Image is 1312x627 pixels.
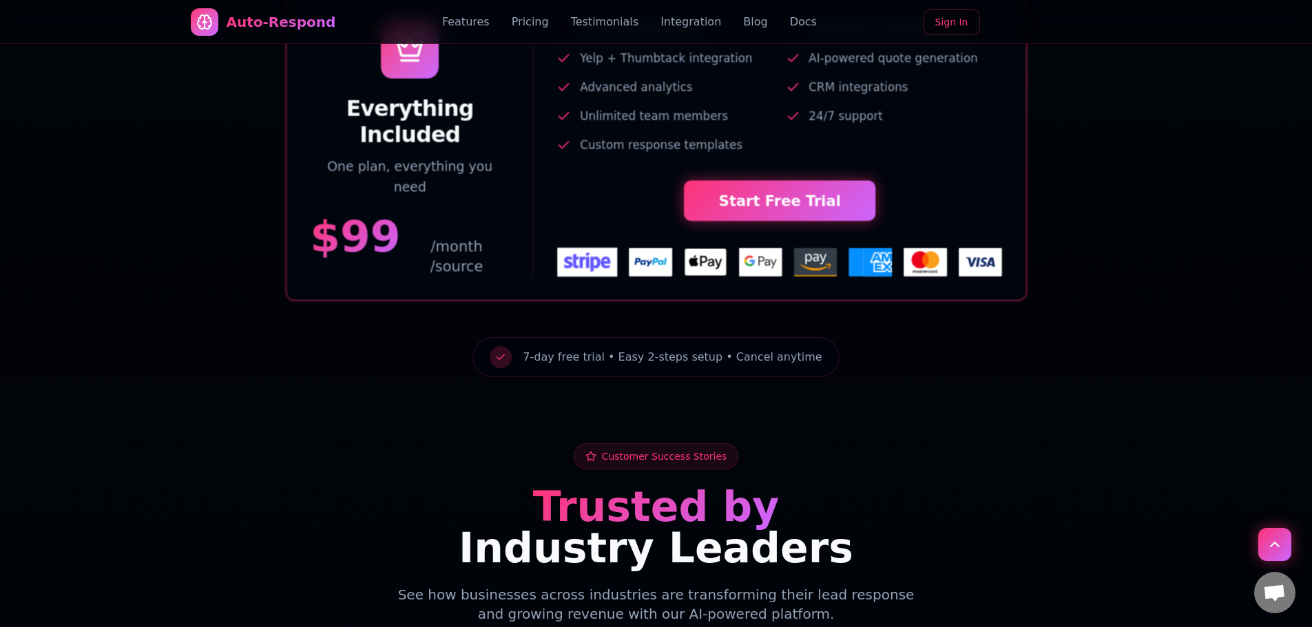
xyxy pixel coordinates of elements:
img: Payment Method [683,247,727,276]
a: Open chat [1254,572,1295,613]
img: Payment Method [738,247,782,276]
div: Auto-Respond [227,12,336,32]
p: One plan, everything you need [310,156,510,197]
img: Payment Method [629,247,672,276]
span: CRM integrations [809,78,908,96]
span: Customer Success Stories [602,449,727,463]
span: Advanced analytics [580,78,692,96]
a: Features [442,14,490,30]
a: Testimonials [571,14,639,30]
span: 7-day free trial • Easy 2-steps setup • Cancel anytime [523,349,822,365]
img: Payment Method [793,247,837,276]
span: Yelp + Thumbtack integration [580,50,753,67]
a: Blog [743,14,767,30]
p: See how businesses across industries are transforming their lead response and growing revenue wit... [392,585,921,624]
a: Docs [790,14,817,30]
span: $ 99 [310,214,401,257]
span: /month /source [403,236,510,277]
span: 24/7 support [809,107,883,125]
span: Industry Leaders [459,524,853,572]
button: Scroll to top [1258,528,1291,561]
img: Payment Method [958,247,1001,276]
a: Start Free Trial [684,180,875,221]
span: Custom response templates [580,136,742,153]
iframe: Botón de Acceder con Google [984,8,1129,38]
span: Trusted by [533,482,780,531]
img: Payment Method [848,247,892,276]
a: Auto-Respond [191,8,336,36]
img: Payment Method [904,247,947,276]
a: Sign In [924,9,980,35]
h3: Everything Included [310,96,510,148]
img: Payment Method [557,247,617,276]
span: AI-powered quote generation [809,50,978,67]
a: Pricing [512,14,549,30]
span: Unlimited team members [580,107,728,125]
a: Integration [660,14,721,30]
